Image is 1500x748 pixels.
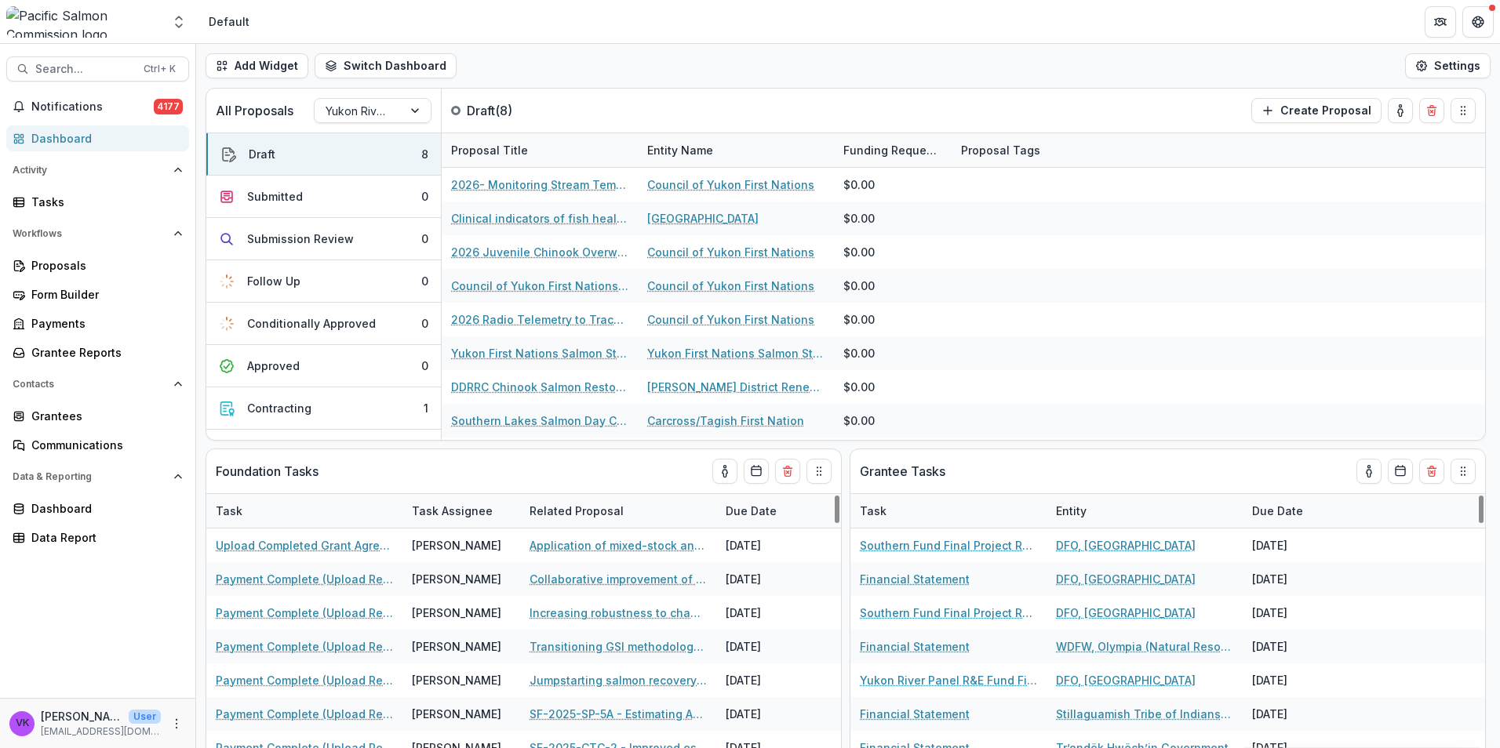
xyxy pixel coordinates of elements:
a: Grantee Reports [6,340,189,365]
span: Data & Reporting [13,471,167,482]
div: 1 [424,400,428,416]
span: Notifications [31,100,154,114]
button: Open Data & Reporting [6,464,189,489]
div: Due Date [1243,494,1360,528]
div: Task [206,494,402,528]
div: Entity Name [638,133,834,167]
div: [DATE] [716,596,834,630]
a: DDRRC Chinook Salmon Restoration Project [451,379,628,395]
div: Communications [31,437,177,453]
div: Grantees [31,408,177,424]
a: Carcross/Tagish First Nation [647,412,804,429]
div: Funding Requested [834,133,952,167]
button: Submitted0 [206,176,441,218]
button: Conditionally Approved0 [206,303,441,345]
a: Dashboard [6,496,189,521]
div: Proposals [31,257,177,274]
div: Dashboard [31,130,177,147]
a: Yukon First Nations Salmon Stewardship Alliance - 2025 - Yukon River Panel R&E Fund - Project Pro... [451,345,628,361]
a: 2026 Radio Telemetry to Track Tagged Chinook Salmon [451,311,628,328]
div: Proposal Title [442,133,638,167]
div: Task [850,494,1047,528]
div: Task Assignee [402,503,502,519]
div: Task [850,503,896,519]
div: $0.00 [843,244,875,260]
a: 2026- Monitoring Stream Temperature in Canadian Yukon River Chinook Salmon Spawning and Migration... [451,176,628,193]
a: [GEOGRAPHIC_DATA] [647,210,759,227]
button: Notifications4177 [6,94,189,119]
a: Council of Yukon First Nations [647,278,814,294]
a: Council of Yukon First Nations [647,311,814,328]
button: Switch Dashboard [315,53,457,78]
div: [DATE] [716,663,834,697]
a: Data Report [6,525,189,550]
div: Submission Review [247,231,354,247]
a: Transitioning GSI methodology for Fraser pink salmon [530,638,707,655]
div: Data Report [31,529,177,546]
div: Draft [249,146,275,162]
div: 8 [421,146,428,162]
div: Related Proposal [520,494,716,528]
a: Payment Complete (Upload Remittance Advice) [216,638,393,655]
div: [PERSON_NAME] [412,672,501,688]
div: [PERSON_NAME] [412,706,501,722]
div: [PERSON_NAME] [412,537,501,554]
div: [DATE] [716,562,834,596]
a: Yukon River Panel R&E Fund Final Project Report [860,672,1037,688]
a: Stillaguamish Tribe of Indians-Ntrl Resources Dept [1056,706,1233,722]
div: Ctrl + K [140,60,179,78]
a: Increasing robustness to changing river conditions at the [GEOGRAPHIC_DATA] Site: Bank Remediatio... [530,605,707,621]
a: Form Builder [6,281,189,307]
a: DFO, [GEOGRAPHIC_DATA] [1056,605,1196,621]
div: [PERSON_NAME] [412,605,501,621]
button: Get Help [1462,6,1494,38]
button: Contracting1 [206,387,441,430]
img: Pacific Salmon Commission logo [6,6,162,38]
button: Open entity switcher [168,6,190,38]
a: Upload Completed Grant Agreements [216,537,393,554]
button: Submission Review0 [206,218,441,260]
a: Proposals [6,252,189,278]
div: Approved [247,358,300,374]
p: User [129,710,161,724]
button: More [167,714,186,733]
div: $0.00 [843,412,875,429]
a: Council of Yukon First Nations - 2025 - Yukon River Panel R&E Fund - Project Proposal Form 2026 [451,278,628,294]
button: Delete card [1419,459,1444,484]
button: toggle-assigned-to-me [712,459,737,484]
p: [EMAIL_ADDRESS][DOMAIN_NAME] [41,724,161,739]
div: Tasks [31,194,177,210]
div: Follow Up [247,273,300,289]
div: Victor Keong [16,718,29,728]
button: Open Contacts [6,372,189,397]
span: 4177 [154,99,183,114]
div: [DATE] [1243,562,1360,596]
button: Create Proposal [1251,98,1382,123]
button: Partners [1425,6,1456,38]
a: DFO, [GEOGRAPHIC_DATA] [1056,537,1196,554]
button: Calendar [744,459,769,484]
p: [PERSON_NAME] [41,708,122,724]
div: 0 [421,358,428,374]
a: Communications [6,432,189,458]
button: Drag [806,459,832,484]
a: Southern Fund Final Project Report [860,605,1037,621]
div: $0.00 [843,379,875,395]
a: Tasks [6,189,189,215]
button: Delete card [775,459,800,484]
a: Clinical indicators of fish health in [GEOGRAPHIC_DATA] Chinook; Data dissemination towards non-l... [451,210,628,227]
a: Financial Statement [860,638,970,655]
div: Entity [1047,503,1096,519]
div: Form Builder [31,286,177,303]
button: Draft8 [206,133,441,176]
a: DFO, [GEOGRAPHIC_DATA] [1056,571,1196,587]
div: Submitted [247,188,303,205]
a: Payment Complete (Upload Remittance Advice) [216,672,393,688]
div: Conditionally Approved [247,315,376,332]
div: Related Proposal [520,503,633,519]
div: [DATE] [1243,630,1360,663]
